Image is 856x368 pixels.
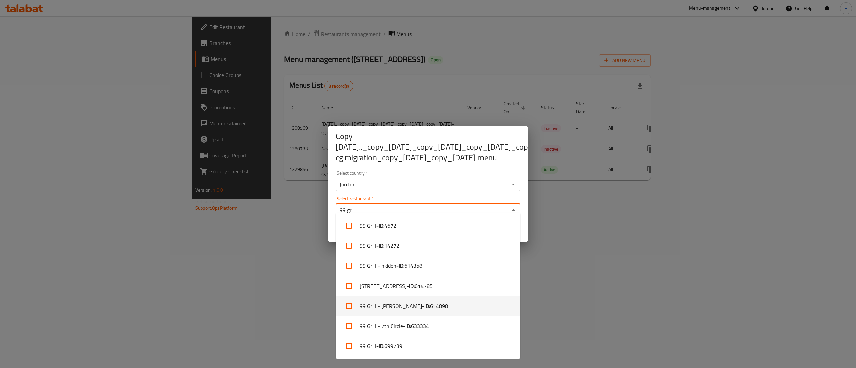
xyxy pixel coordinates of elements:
li: 99 Grill - hidden [336,256,520,276]
b: - ID: [407,282,415,290]
b: - ID: [376,222,384,230]
b: - ID: [422,302,430,310]
b: - ID: [403,322,411,330]
span: 4672 [384,222,396,230]
h2: Copy [DATE].._copy_[DATE]_copy_[DATE]_copy_[DATE]_copy_[DATE]-cg migration_copy_[DATE]_copy_[DATE... [336,131,564,163]
b: - ID: [376,242,384,250]
li: 99 Grill [336,236,520,256]
span: 14272 [384,242,399,250]
button: Open [509,180,518,189]
span: 614898 [430,302,448,310]
span: 614358 [404,262,422,270]
li: 99 Grill - [PERSON_NAME] [336,296,520,316]
b: - ID: [396,262,404,270]
span: 699739 [384,342,402,350]
button: Close [509,205,518,215]
li: 99 Grill - 7th Circle [336,316,520,336]
li: 99 Grill [336,216,520,236]
b: - ID: [376,342,384,350]
span: 614785 [415,282,433,290]
span: 633334 [411,322,429,330]
li: 99 Grill [336,336,520,356]
li: [STREET_ADDRESS] [336,276,520,296]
